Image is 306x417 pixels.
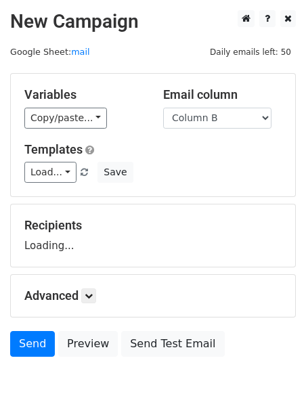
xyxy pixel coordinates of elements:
h5: Recipients [24,218,282,233]
a: Copy/paste... [24,108,107,129]
h5: Email column [163,87,282,102]
a: Templates [24,142,83,156]
a: Load... [24,162,76,183]
h5: Variables [24,87,143,102]
span: Daily emails left: 50 [205,45,296,60]
a: Daily emails left: 50 [205,47,296,57]
button: Save [97,162,133,183]
a: Preview [58,331,118,357]
div: Loading... [24,218,282,253]
a: mail [71,47,89,57]
a: Send Test Email [121,331,224,357]
h2: New Campaign [10,10,296,33]
small: Google Sheet: [10,47,90,57]
h5: Advanced [24,288,282,303]
a: Send [10,331,55,357]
